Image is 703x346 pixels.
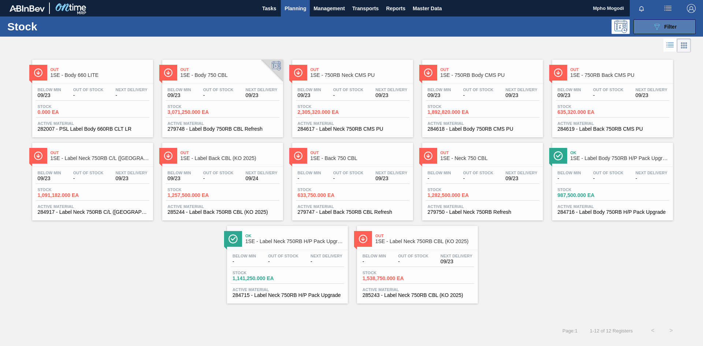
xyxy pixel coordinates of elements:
[10,5,45,12] img: TNhmsLtSVTkK8tSr43FrP2fwEKptu5GPRR3wAAAABJRU5ErkJggg==
[554,68,563,77] img: Ícone
[440,72,539,78] span: 1SE - 750RB Body CMS PU
[633,19,696,34] button: Filter
[294,151,303,160] img: Ícone
[298,171,321,175] span: Below Min
[38,209,148,215] span: 284917 - Label Neck 750RB C/L (Hogwarts)
[73,171,104,175] span: Out Of Stock
[298,126,408,132] span: 284617 - Label Neck 750RB CMS PU
[424,151,433,160] img: Ícone
[298,187,349,192] span: Stock
[558,121,667,126] span: Active Material
[228,234,238,243] img: Ícone
[298,176,321,181] span: -
[287,137,417,220] a: ÍconeOut1SE - Back 750 CBLBelow Min-Out Of Stock-Next Delivery09/23Stock633,750.000 EAActive Mate...
[440,156,539,161] span: 1SE - Neck 750 CBL
[663,4,672,13] img: userActions
[34,151,43,160] img: Ícone
[636,176,667,181] span: -
[554,151,563,160] img: Ícone
[440,150,539,155] span: Out
[38,171,61,175] span: Below Min
[233,276,284,281] span: 1,141,250.000 EA
[298,209,408,215] span: 279747 - Label Back 750RB CBL Refresh
[298,109,349,115] span: 2,305,320.000 EA
[222,220,351,304] a: ÍconeOk1SE - Label Neck 750RB H/P Pack UpgradeBelow Min-Out Of Stock-Next Delivery-Stock1,141,250...
[7,22,117,31] h1: Stock
[233,293,342,298] span: 284715 - Label Neck 750RB H/P Pack Upgrade
[428,209,538,215] span: 279750 - Label Neck 750RB Refresh
[51,67,149,72] span: Out
[246,88,278,92] span: Next Delivery
[298,93,321,98] span: 09/23
[203,171,234,175] span: Out Of Stock
[38,204,148,209] span: Active Material
[463,88,494,92] span: Out Of Stock
[168,88,191,92] span: Below Min
[558,104,609,109] span: Stock
[233,287,342,292] span: Active Material
[570,156,669,161] span: 1SE - Label Body 750RB H/P Pack Upgrade
[27,137,157,220] a: ÍconeOut1SE - Label Neck 750RB C/L ([GEOGRAPHIC_DATA])Below Min09/23Out Of Stock-Next Delivery09/...
[558,171,581,175] span: Below Min
[687,4,696,13] img: Logout
[376,171,408,175] span: Next Delivery
[558,187,609,192] span: Stock
[558,204,667,209] span: Active Material
[246,93,278,98] span: 09/23
[168,126,278,132] span: 279748 - Label Body 750RB CBL Refresh
[547,54,677,137] a: ÍconeOut1SE - 750RB Back CMS PUBelow Min09/23Out Of Stock-Next Delivery09/23Stock635,320.000 EAAc...
[298,88,321,92] span: Below Min
[413,4,442,13] span: Master Data
[506,93,538,98] span: 09/23
[298,121,408,126] span: Active Material
[38,93,61,98] span: 09/23
[287,54,417,137] a: ÍconeOut1SE - 750RB Neck CMS PUBelow Min09/23Out Of Stock-Next Delivery09/23Stock2,305,320.000 EA...
[352,4,379,13] span: Transports
[310,150,409,155] span: Out
[463,171,494,175] span: Out Of Stock
[203,88,234,92] span: Out Of Stock
[38,126,148,132] span: 282007 - PSL Label Body 660RB CLT LR
[181,72,279,78] span: 1SE - Body 750 CBL
[233,271,284,275] span: Stock
[38,187,89,192] span: Stock
[386,4,405,13] span: Reports
[428,104,479,109] span: Stock
[284,4,306,13] span: Planning
[168,171,191,175] span: Below Min
[203,176,234,181] span: -
[310,259,342,264] span: -
[558,109,609,115] span: 635,320.000 EA
[663,38,677,52] div: List Vision
[375,234,474,238] span: Out
[233,254,256,258] span: Below Min
[246,171,278,175] span: Next Delivery
[375,239,474,244] span: 1SE - Label Neck 750RB CBL (KO 2025)
[558,126,667,132] span: 284619 - Label Back 750RB CMS PU
[417,54,547,137] a: ÍconeOut1SE - 750RB Body CMS PUBelow Min09/23Out Of Stock-Next Delivery09/23Stock1,892,820.000 EA...
[376,93,408,98] span: 09/23
[570,72,669,78] span: 1SE - 750RB Back CMS PU
[157,137,287,220] a: ÍconeOut1SE - Label Back CBL (KO 2025)Below Min09/23Out Of Stock-Next Delivery09/24Stock1,257,500...
[38,88,61,92] span: Below Min
[294,68,303,77] img: Ícone
[38,193,89,198] span: 1,091,182.000 EA
[245,239,344,244] span: 1SE - Label Neck 750RB H/P Pack Upgrade
[116,176,148,181] span: 09/23
[558,93,581,98] span: 09/23
[570,67,669,72] span: Out
[168,209,278,215] span: 285244 - Label Back 750RB CBL (KO 2025)
[440,254,472,258] span: Next Delivery
[168,121,278,126] span: Active Material
[428,187,479,192] span: Stock
[51,150,149,155] span: Out
[268,259,298,264] span: -
[333,171,364,175] span: Out Of Stock
[677,38,691,52] div: Card Vision
[440,259,472,264] span: 09/23
[376,88,408,92] span: Next Delivery
[116,171,148,175] span: Next Delivery
[246,176,278,181] span: 09/24
[245,234,344,238] span: Ok
[547,137,677,220] a: ÍconeOk1SE - Label Body 750RB H/P Pack UpgradeBelow Min-Out Of Stock-Next Delivery-Stock987,500.0...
